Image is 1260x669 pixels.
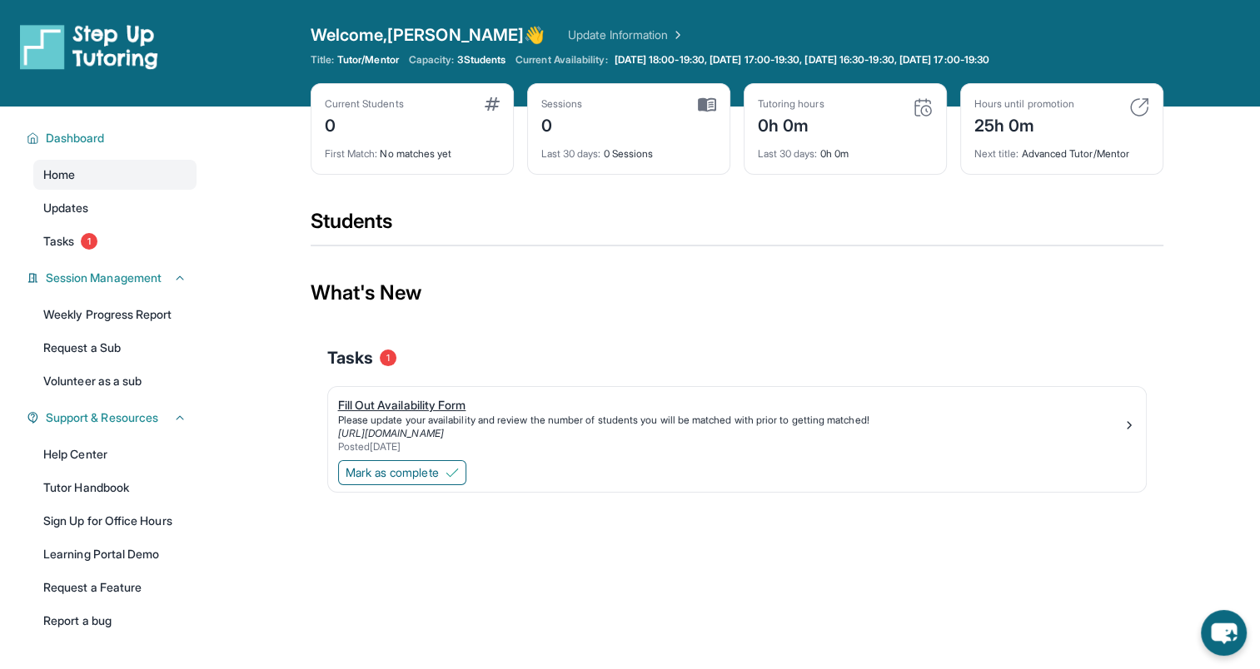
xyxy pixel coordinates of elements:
[698,97,716,112] img: card
[568,27,685,43] a: Update Information
[409,53,455,67] span: Capacity:
[338,427,444,439] a: [URL][DOMAIN_NAME]
[541,137,716,161] div: 0 Sessions
[33,226,197,256] a: Tasks1
[974,111,1074,137] div: 25h 0m
[325,97,404,111] div: Current Students
[325,137,500,161] div: No matches yet
[974,97,1074,111] div: Hours until promotion
[43,166,75,183] span: Home
[311,208,1163,245] div: Students
[43,233,74,250] span: Tasks
[338,460,466,485] button: Mark as complete
[33,160,197,190] a: Home
[43,200,89,216] span: Updates
[39,270,187,286] button: Session Management
[338,397,1123,414] div: Fill Out Availability Form
[485,97,500,111] img: card
[338,414,1123,427] div: Please update your availability and review the number of students you will be matched with prior ...
[541,111,583,137] div: 0
[758,97,824,111] div: Tutoring hours
[33,193,197,223] a: Updates
[33,366,197,396] a: Volunteer as a sub
[33,572,197,602] a: Request a Feature
[380,349,396,366] span: 1
[33,439,197,469] a: Help Center
[337,53,399,67] span: Tutor/Mentor
[758,111,824,137] div: 0h 0m
[758,137,933,161] div: 0h 0m
[33,473,197,503] a: Tutor Handbook
[325,111,404,137] div: 0
[338,440,1123,453] div: Posted [DATE]
[46,270,162,286] span: Session Management
[913,97,933,117] img: card
[1129,97,1149,117] img: card
[327,346,373,369] span: Tasks
[346,464,439,481] span: Mark as complete
[311,53,334,67] span: Title:
[615,53,989,67] span: [DATE] 18:00-19:30, [DATE] 17:00-19:30, [DATE] 16:30-19:30, [DATE] 17:00-19:30
[541,147,601,160] span: Last 30 days :
[328,387,1146,457] a: Fill Out Availability FormPlease update your availability and review the number of students you w...
[20,23,158,70] img: logo
[46,130,105,146] span: Dashboard
[33,300,197,330] a: Weekly Progress Report
[974,137,1149,161] div: Advanced Tutor/Mentor
[33,333,197,363] a: Request a Sub
[541,97,583,111] div: Sessions
[515,53,607,67] span: Current Availability:
[311,23,545,47] span: Welcome, [PERSON_NAME] 👋
[39,409,187,426] button: Support & Resources
[46,409,158,426] span: Support & Resources
[457,53,505,67] span: 3 Students
[33,606,197,636] a: Report a bug
[974,147,1019,160] span: Next title :
[311,256,1163,330] div: What's New
[33,539,197,569] a: Learning Portal Demo
[1201,610,1247,656] button: chat-button
[668,27,685,43] img: Chevron Right
[39,130,187,146] button: Dashboard
[758,147,818,160] span: Last 30 days :
[81,233,97,250] span: 1
[33,506,197,536] a: Sign Up for Office Hours
[325,147,378,160] span: First Match :
[446,466,459,479] img: Mark as complete
[611,53,993,67] a: [DATE] 18:00-19:30, [DATE] 17:00-19:30, [DATE] 16:30-19:30, [DATE] 17:00-19:30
